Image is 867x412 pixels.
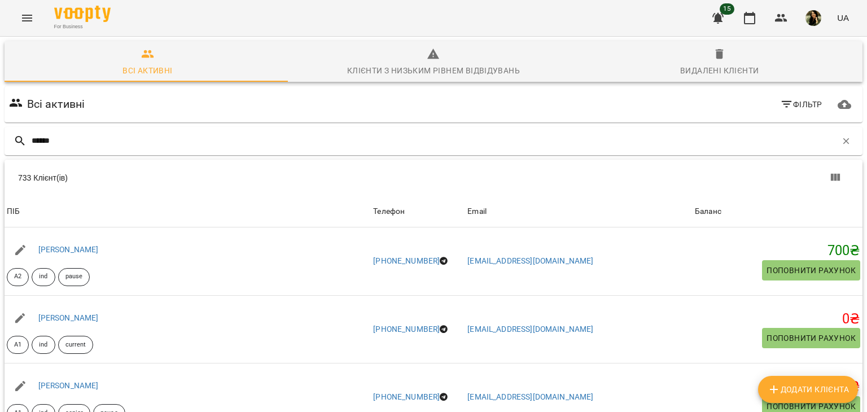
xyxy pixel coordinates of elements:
a: [EMAIL_ADDRESS][DOMAIN_NAME] [467,325,593,334]
a: [PERSON_NAME] [38,313,99,322]
img: 5ccaf96a72ceb4fb7565109469418b56.jpg [805,10,821,26]
div: А1 [7,336,29,354]
div: 733 Клієнт(ів) [18,172,445,183]
div: Телефон [373,205,405,218]
div: pause [58,268,90,286]
div: ind [32,268,55,286]
button: Фільтр [776,94,827,115]
p: А1 [14,340,21,350]
p: pause [65,272,83,282]
p: current [65,340,86,350]
span: For Business [54,23,111,30]
span: Фільтр [780,98,822,111]
p: ind [39,340,47,350]
p: ind [39,272,47,282]
button: Додати клієнта [758,376,858,403]
div: Видалені клієнти [680,64,759,77]
img: Voopty Logo [54,6,111,22]
span: Баланс [695,205,860,218]
span: Email [467,205,690,218]
span: Телефон [373,205,463,218]
button: Menu [14,5,41,32]
div: Email [467,205,487,218]
h5: 0 ₴ [695,378,860,396]
h5: 0 ₴ [695,310,860,328]
span: UA [837,12,849,24]
a: [EMAIL_ADDRESS][DOMAIN_NAME] [467,392,593,401]
div: ПІБ [7,205,20,218]
span: 15 [720,3,734,15]
button: Поповнити рахунок [762,328,860,348]
a: [PHONE_NUMBER] [373,256,440,265]
span: Додати клієнта [767,383,849,396]
span: ПІБ [7,205,369,218]
div: Баланс [695,205,721,218]
a: [PERSON_NAME] [38,381,99,390]
button: UA [833,7,853,28]
div: Sort [695,205,721,218]
h6: Всі активні [27,95,85,113]
div: current [58,336,94,354]
div: А2 [7,268,29,286]
div: Sort [7,205,20,218]
h5: 700 ₴ [695,242,860,260]
a: [PERSON_NAME] [38,245,99,254]
p: А2 [14,272,21,282]
a: [PHONE_NUMBER] [373,392,440,401]
div: Sort [373,205,405,218]
span: Поповнити рахунок [767,264,856,277]
a: [PHONE_NUMBER] [373,325,440,334]
button: Вигляд колонок [822,164,849,191]
a: [EMAIL_ADDRESS][DOMAIN_NAME] [467,256,593,265]
div: Всі активні [122,64,172,77]
div: Sort [467,205,487,218]
button: Поповнити рахунок [762,260,860,280]
div: Table Toolbar [5,160,862,196]
div: Клієнти з низьким рівнем відвідувань [347,64,520,77]
div: ind [32,336,55,354]
span: Поповнити рахунок [767,331,856,345]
